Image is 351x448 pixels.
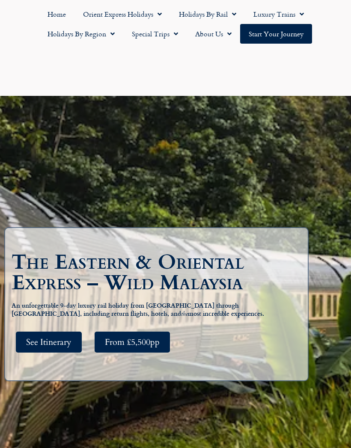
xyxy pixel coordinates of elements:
[39,4,74,24] a: Home
[12,252,306,293] h1: The Eastern & Oriental Express – Wild Malaysia
[95,332,170,353] a: From £5,500pp
[26,337,71,347] span: See Itinerary
[240,24,312,44] a: Start your Journey
[74,4,170,24] a: Orient Express Holidays
[105,337,160,347] span: From £5,500pp
[187,24,240,44] a: About Us
[181,309,188,320] em: the
[123,24,187,44] a: Special Trips
[4,4,347,44] nav: Menu
[245,4,312,24] a: Luxury Trains
[12,302,301,318] h5: An unforgettable 9-day luxury rail holiday from [GEOGRAPHIC_DATA] through [GEOGRAPHIC_DATA], incl...
[16,332,82,353] a: See Itinerary
[39,24,123,44] a: Holidays by Region
[170,4,245,24] a: Holidays by Rail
